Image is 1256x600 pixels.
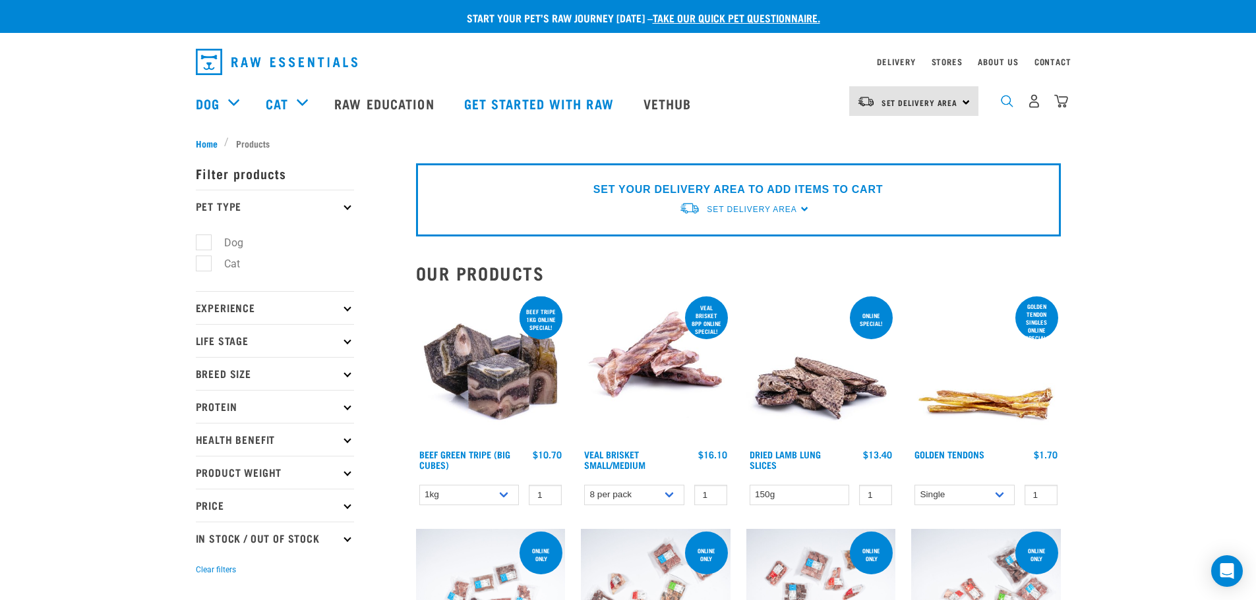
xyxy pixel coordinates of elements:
span: Set Delivery Area [707,205,796,214]
a: Contact [1034,59,1071,64]
p: Experience [196,291,354,324]
img: van-moving.png [857,95,875,107]
input: 1 [694,485,727,505]
a: About Us [978,59,1018,64]
img: home-icon@2x.png [1054,94,1068,108]
p: Pet Type [196,190,354,223]
a: Beef Green Tripe (Big Cubes) [419,452,510,467]
img: van-moving.png [679,202,700,215]
div: ONLINE SPECIAL! [850,306,893,333]
a: Veal Brisket Small/Medium [584,452,645,467]
p: Filter products [196,157,354,190]
img: Raw Essentials Logo [196,49,357,75]
a: Stores [932,59,963,64]
p: Health Benefit [196,423,354,456]
div: Online Only [685,541,728,568]
img: 1303 Lamb Lung Slices 01 [746,294,896,443]
p: Protein [196,390,354,423]
nav: breadcrumbs [196,136,1061,150]
img: 1293 Golden Tendons 01 [911,294,1061,443]
div: $10.70 [533,449,562,460]
a: Delivery [877,59,915,64]
div: $13.40 [863,449,892,460]
input: 1 [1025,485,1058,505]
div: Open Intercom Messenger [1211,555,1243,587]
label: Dog [203,234,249,251]
p: In Stock / Out Of Stock [196,522,354,555]
p: Breed Size [196,357,354,390]
div: ONLINE ONLY [520,541,562,568]
div: Online Only [850,541,893,568]
a: take our quick pet questionnaire. [653,14,820,20]
img: 1044 Green Tripe Beef [416,294,566,443]
a: Golden Tendons [914,452,984,456]
a: Get started with Raw [451,77,630,130]
span: Set Delivery Area [882,100,958,105]
a: Raw Education [321,77,450,130]
img: 1207 Veal Brisket 4pp 01 [581,294,731,443]
img: home-icon-1@2x.png [1001,95,1013,107]
a: Cat [266,94,288,113]
p: Product Weight [196,456,354,489]
div: Beef tripe 1kg online special! [520,302,562,337]
div: Golden Tendon singles online special! [1015,296,1058,348]
a: Vethub [630,77,708,130]
input: 1 [529,485,562,505]
div: $16.10 [698,449,727,460]
p: Life Stage [196,324,354,357]
div: Veal Brisket 8pp online special! [685,298,728,341]
p: Price [196,489,354,522]
a: Home [196,136,225,150]
a: Dog [196,94,220,113]
span: Home [196,136,218,150]
div: Online Only [1015,541,1058,568]
h2: Our Products [416,263,1061,283]
div: $1.70 [1034,449,1058,460]
label: Cat [203,256,245,272]
input: 1 [859,485,892,505]
img: user.png [1027,94,1041,108]
nav: dropdown navigation [185,43,1071,80]
button: Clear filters [196,564,236,576]
p: SET YOUR DELIVERY AREA TO ADD ITEMS TO CART [593,182,883,198]
a: Dried Lamb Lung Slices [750,452,821,467]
